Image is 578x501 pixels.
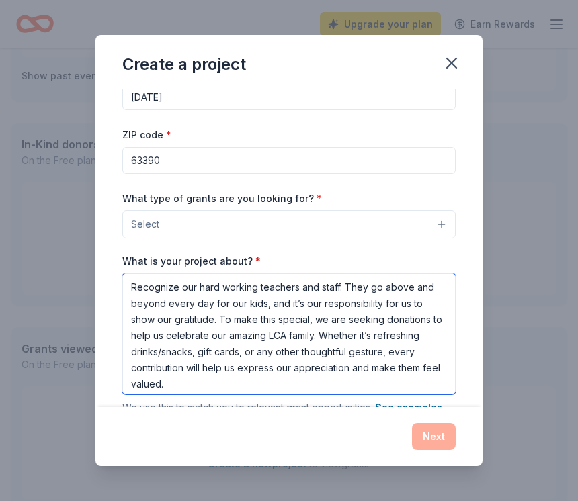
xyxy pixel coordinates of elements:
span: Select [131,216,159,232]
label: What is your project about? [122,255,261,268]
input: After school program [122,83,456,110]
span: We use this to match you to relevant grant opportunities. [122,402,442,413]
input: 12345 (U.S. only) [122,147,456,174]
div: Create a project [122,54,246,75]
button: See examples [375,400,442,416]
label: ZIP code [122,128,171,142]
label: What type of grants are you looking for? [122,192,322,206]
button: Select [122,210,456,238]
textarea: Recognize our hard working teachers and staff. They go above and beyond every day for our kids, a... [122,273,456,394]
